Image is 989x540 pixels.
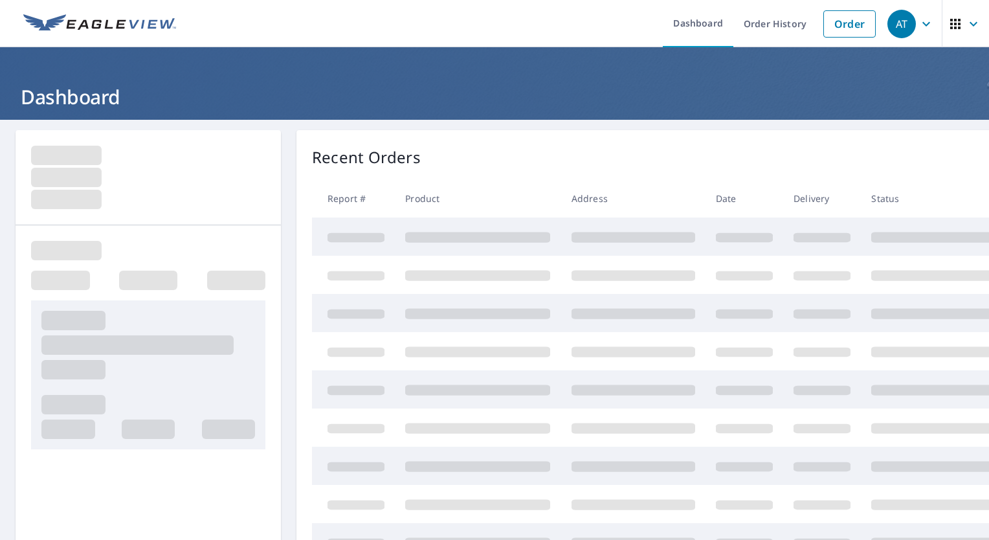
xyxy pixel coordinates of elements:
a: Order [823,10,876,38]
div: AT [887,10,916,38]
p: Recent Orders [312,146,421,169]
th: Address [561,179,706,218]
th: Report # [312,179,395,218]
th: Date [706,179,783,218]
th: Product [395,179,561,218]
h1: Dashboard [16,84,973,110]
th: Delivery [783,179,861,218]
img: EV Logo [23,14,176,34]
